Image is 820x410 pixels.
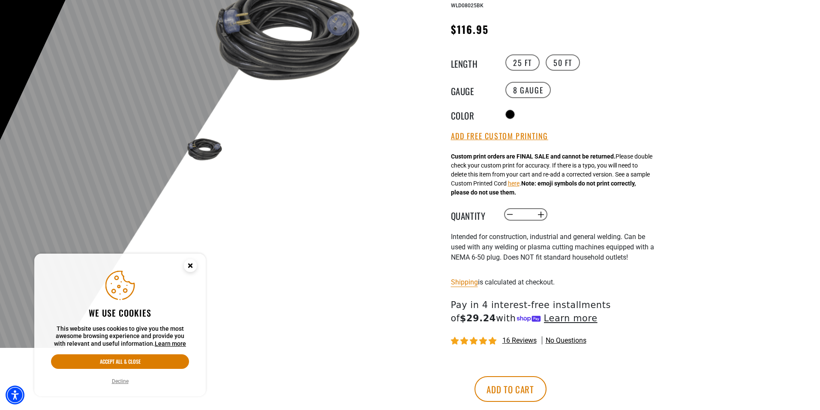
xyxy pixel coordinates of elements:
[109,377,131,386] button: Decline
[451,153,616,160] strong: Custom print orders are FINAL SALE and cannot be returned.
[502,336,537,344] span: 16 reviews
[451,209,494,220] label: Quantity
[175,254,206,280] button: Close this option
[451,84,494,96] legend: Gauge
[155,340,186,347] a: This website uses cookies to give you the most awesome browsing experience and provide you with r...
[451,109,494,120] legend: Color
[546,336,586,345] span: No questions
[451,278,478,286] a: Shipping
[451,3,484,9] span: WLD08025BK
[451,132,548,141] button: Add Free Custom Printing
[34,254,206,397] aside: Cookie Consent
[546,54,580,71] label: 50 FT
[451,337,498,345] span: 5.00 stars
[178,133,228,166] img: black
[451,180,636,196] strong: Note: emoji symbols do not print correctly, please do not use them.
[451,276,661,288] div: is calculated at checkout.
[508,179,520,188] button: here
[451,233,654,261] span: Intended for construction, industrial and general welding. Can be used with any welding or plasma...
[6,386,24,404] div: Accessibility Menu
[51,354,189,369] button: Accept all & close
[51,307,189,318] h2: We use cookies
[505,54,540,71] label: 25 FT
[451,21,489,37] span: $116.95
[475,376,547,402] button: Add to cart
[505,82,551,98] label: 8 Gauge
[451,152,652,197] div: Please double check your custom print for accuracy. If there is a typo, you will need to delete t...
[51,325,189,348] p: This website uses cookies to give you the most awesome browsing experience and provide you with r...
[451,57,494,68] legend: Length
